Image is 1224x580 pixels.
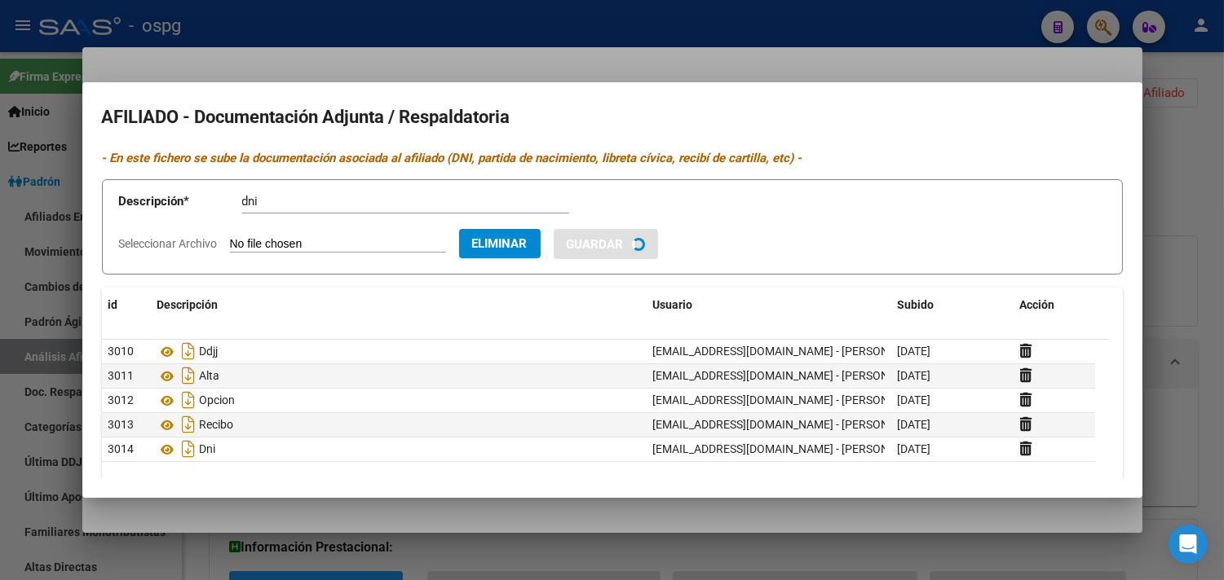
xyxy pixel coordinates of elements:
[898,345,931,358] span: [DATE]
[653,442,930,455] span: [EMAIL_ADDRESS][DOMAIN_NAME] - [PERSON_NAME]
[200,443,216,456] span: Dni
[179,338,200,364] i: Descargar documento
[179,362,200,389] i: Descargar documento
[898,393,931,406] span: [DATE]
[119,237,218,250] span: Seleccionar Archivo
[108,393,135,406] span: 3012
[179,436,200,462] i: Descargar documento
[200,370,220,383] span: Alta
[1020,298,1055,311] span: Acción
[653,369,930,382] span: [EMAIL_ADDRESS][DOMAIN_NAME] - [PERSON_NAME]
[898,418,931,431] span: [DATE]
[653,393,930,406] span: [EMAIL_ADDRESS][DOMAIN_NAME] - [PERSON_NAME]
[108,369,135,382] span: 3011
[108,298,118,311] span: id
[898,298,935,311] span: Subido
[200,394,236,407] span: Opcion
[179,411,200,437] i: Descargar documento
[108,442,135,455] span: 3014
[898,442,931,455] span: [DATE]
[1014,288,1095,323] datatable-header-cell: Acción
[151,288,647,323] datatable-header-cell: Descripción
[200,419,234,432] span: Recibo
[647,288,891,323] datatable-header-cell: Usuario
[179,387,200,413] i: Descargar documento
[119,192,242,211] p: Descripción
[102,288,151,323] datatable-header-cell: id
[891,288,1014,323] datatable-header-cell: Subido
[102,102,1123,133] h2: AFILIADO - Documentación Adjunta / Respaldatoria
[108,418,135,431] span: 3013
[554,229,658,259] button: Guardar
[653,345,930,358] span: [EMAIL_ADDRESS][DOMAIN_NAME] - [PERSON_NAME]
[459,229,541,258] button: Eliminar
[653,418,930,431] span: [EMAIL_ADDRESS][DOMAIN_NAME] - [PERSON_NAME]
[653,298,693,311] span: Usuario
[108,345,135,358] span: 3010
[102,151,802,165] i: - En este fichero se sube la documentación asociada al afiliado (DNI, partida de nacimiento, libr...
[157,298,219,311] span: Descripción
[567,237,624,252] span: Guardar
[200,345,219,358] span: Ddjj
[1169,525,1208,564] div: Open Intercom Messenger
[898,369,931,382] span: [DATE]
[472,236,528,251] span: Eliminar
